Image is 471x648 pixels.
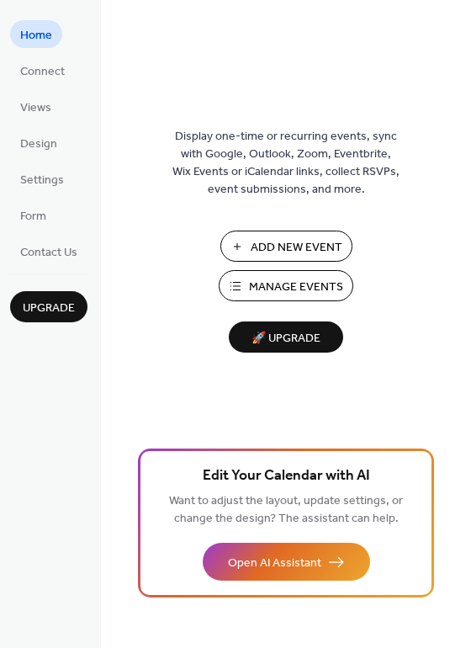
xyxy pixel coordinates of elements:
[203,543,370,581] button: Open AI Assistant
[251,239,342,257] span: Add New Event
[229,321,343,353] button: 🚀 Upgrade
[20,208,46,226] span: Form
[10,237,87,265] a: Contact Us
[239,327,333,350] span: 🚀 Upgrade
[228,555,321,572] span: Open AI Assistant
[10,165,74,193] a: Settings
[10,93,61,120] a: Views
[203,465,370,488] span: Edit Your Calendar with AI
[10,201,56,229] a: Form
[20,63,65,81] span: Connect
[249,279,343,296] span: Manage Events
[20,27,52,45] span: Home
[169,490,403,530] span: Want to adjust the layout, update settings, or change the design? The assistant can help.
[23,300,75,317] span: Upgrade
[10,20,62,48] a: Home
[220,231,352,262] button: Add New Event
[20,244,77,262] span: Contact Us
[172,128,400,199] span: Display one-time or recurring events, sync with Google, Outlook, Zoom, Eventbrite, Wix Events or ...
[10,129,67,157] a: Design
[10,291,87,322] button: Upgrade
[10,56,75,84] a: Connect
[20,99,51,117] span: Views
[20,135,57,153] span: Design
[20,172,64,189] span: Settings
[219,270,353,301] button: Manage Events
